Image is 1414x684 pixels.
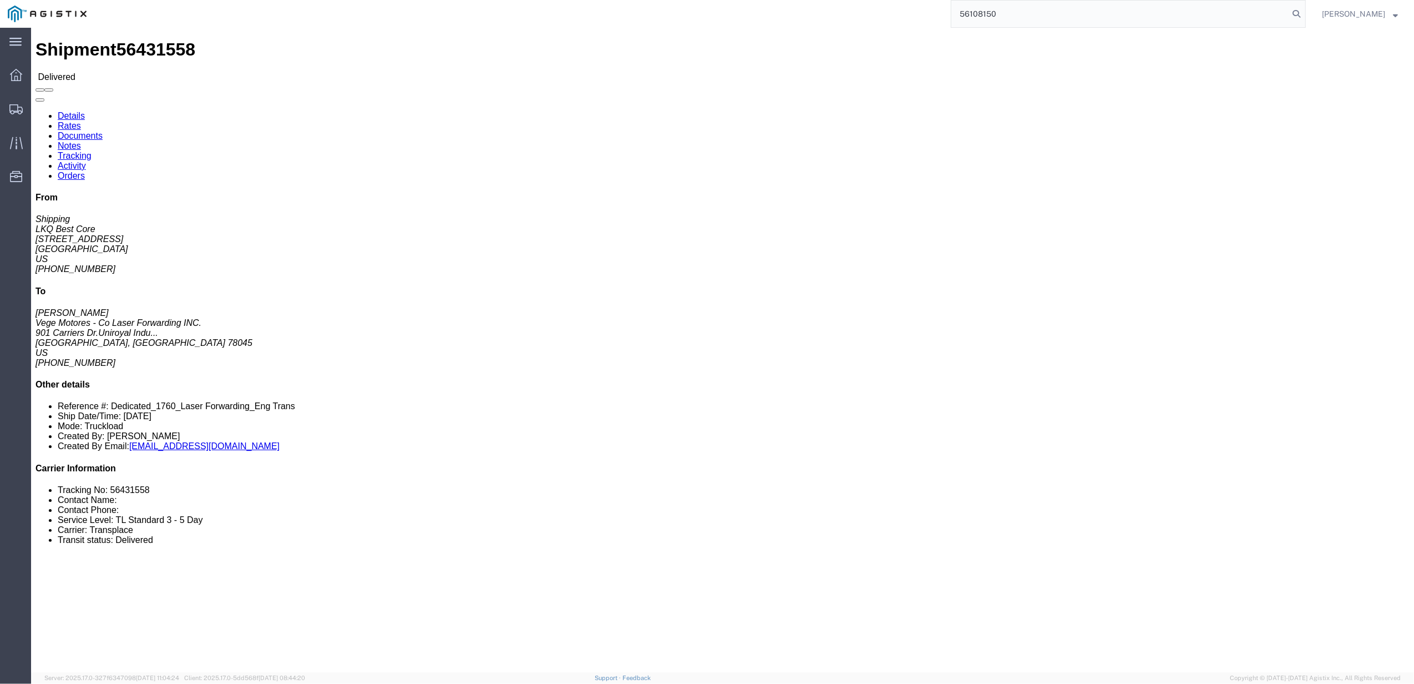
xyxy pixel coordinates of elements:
[1322,8,1385,20] span: Jorge Hinojosa
[44,675,179,681] span: Server: 2025.17.0-327f6347098
[184,675,305,681] span: Client: 2025.17.0-5dd568f
[31,28,1414,672] iframe: FS Legacy Container
[595,675,622,681] a: Support
[136,675,179,681] span: [DATE] 11:04:24
[622,675,651,681] a: Feedback
[951,1,1289,27] input: Search for shipment number, reference number
[8,6,87,22] img: logo
[1230,673,1401,683] span: Copyright © [DATE]-[DATE] Agistix Inc., All Rights Reserved
[259,675,305,681] span: [DATE] 08:44:20
[1321,7,1398,21] button: [PERSON_NAME]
